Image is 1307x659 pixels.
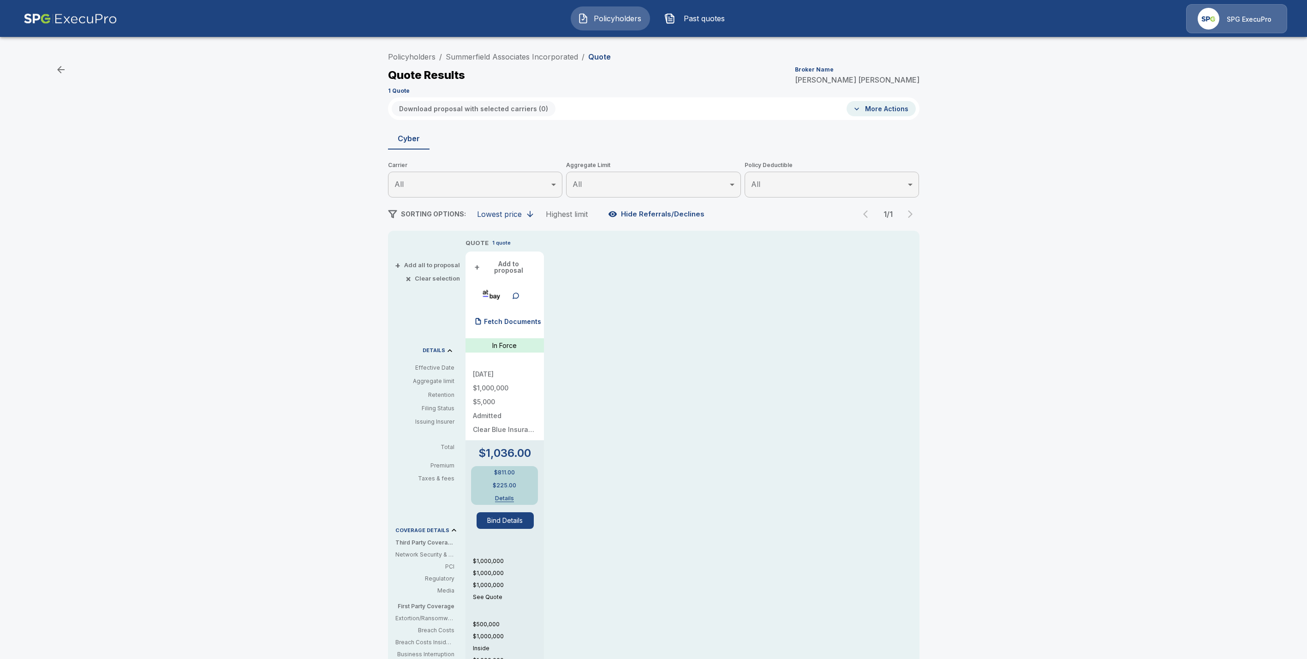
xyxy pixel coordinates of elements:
p: Taxes & fees [395,476,462,481]
span: Policy Deductible [745,161,919,170]
p: Admitted [473,413,537,419]
p: First Party Coverage [395,602,462,611]
p: QUOTE [466,239,489,248]
button: Details [484,496,525,501]
p: Filing Status [395,404,454,413]
span: Past quotes [679,13,730,24]
p: $500,000 [473,620,544,629]
p: $1,036.00 [478,448,531,459]
p: Breach Costs Inside/Outside: Will the breach costs erode the aggregate limit (inside) or are sepa... [395,638,454,647]
button: Policyholders IconPolicyholders [571,6,650,30]
p: $1,000,000 [473,557,544,565]
a: Summerfield Associates Incorporated [446,52,578,61]
p: 1 Quote [388,88,410,94]
p: Effective Date [395,364,454,372]
li: / [582,51,585,62]
p: $1,000,000 [473,581,544,589]
p: Inside [473,644,544,653]
p: Clear Blue Insurance Company [473,426,537,433]
p: Regulatory: In case you're fined by regulators (e.g., for breaching consumer privacy) [395,575,454,583]
p: $5,000 [473,399,537,405]
span: Bind Details [477,512,540,529]
button: Download proposal with selected carriers (0) [392,101,555,116]
p: Extortion/Ransomware: Covers damage and payments from an extortion / ransomware event [395,614,454,623]
p: In Force [492,341,517,350]
p: See Quote [473,593,544,601]
p: Quote [588,53,611,60]
img: Policyholders Icon [578,13,589,24]
span: Policyholders [592,13,643,24]
div: Highest limit [546,210,588,219]
button: Past quotes IconPast quotes [657,6,737,30]
p: 1 quote [492,239,511,247]
p: $225.00 [493,483,516,488]
a: Policyholders [388,52,436,61]
p: Breach Costs: Covers breach costs from an attack [395,626,454,635]
p: $1,000,000 [473,569,544,577]
p: [PERSON_NAME] [PERSON_NAME] [795,76,919,84]
p: Quote Results [388,70,465,81]
span: Aggregate Limit [566,161,741,170]
nav: breadcrumb [388,51,611,62]
button: Bind Details [477,512,534,529]
p: 1 / 1 [879,210,897,218]
button: +Add to proposal [473,259,537,276]
span: All [394,180,404,189]
p: $1,000,000 [473,385,537,391]
p: Media: When your content triggers legal action against you (e.g. - libel, plagiarism) [395,587,454,595]
p: Third Party Coverage [395,539,462,547]
span: × [406,276,411,282]
span: All [573,180,582,189]
img: Agency Icon [1198,8,1219,30]
img: atbaycyberadmitted [475,288,508,302]
p: DETAILS [423,348,445,353]
p: SPG ExecuPro [1227,15,1271,24]
button: +Add all to proposal [397,262,460,268]
p: Retention [395,391,454,399]
p: Network Security & Privacy Liability: Third party liability costs [395,551,454,559]
span: SORTING OPTIONS: [401,210,466,218]
img: AA Logo [24,4,117,33]
button: Cyber [388,127,430,150]
p: $1,000,000 [473,632,544,641]
p: $811.00 [494,470,515,475]
button: Hide Referrals/Declines [606,205,708,223]
img: Past quotes Icon [664,13,675,24]
span: Carrier [388,161,563,170]
span: + [474,264,480,270]
button: ×Clear selection [407,276,460,282]
p: Total [395,444,462,450]
p: Aggregate limit [395,377,454,385]
p: Issuing Insurer [395,418,454,426]
div: Lowest price [477,210,522,219]
button: More Actions [847,101,916,116]
p: Broker Name [795,67,834,72]
p: Business Interruption: Covers lost profits incurred due to not operating [395,650,454,659]
li: / [439,51,442,62]
p: COVERAGE DETAILS [395,528,449,533]
p: Fetch Documents [484,318,541,325]
p: Premium [395,463,462,468]
p: PCI: Covers fines or penalties imposed by banks or credit card companies [395,563,454,571]
p: [DATE] [473,371,537,377]
a: Agency IconSPG ExecuPro [1186,4,1287,33]
span: All [751,180,760,189]
span: + [395,262,400,268]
